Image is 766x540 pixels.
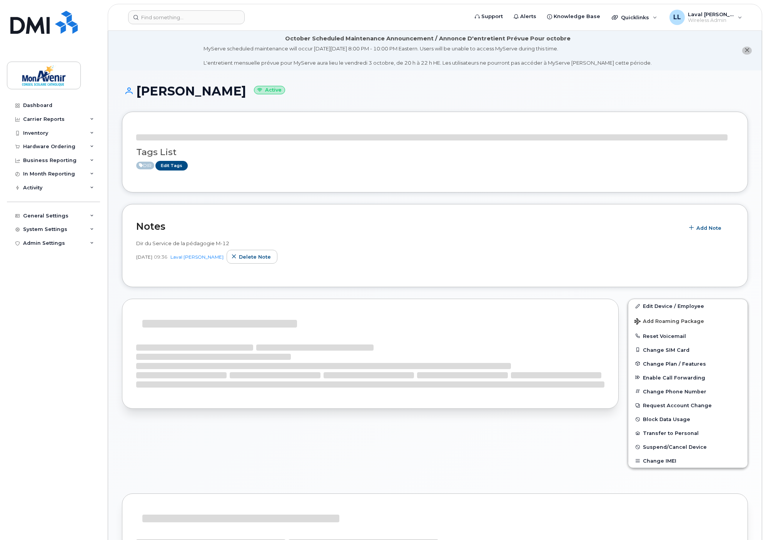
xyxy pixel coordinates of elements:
span: Dir du Service de la pédagogie M-12 [136,240,229,246]
span: Enable Call Forwarding [643,374,705,380]
h2: Notes [136,221,680,232]
h1: [PERSON_NAME] [122,84,748,98]
button: Change IMEI [628,454,748,468]
button: Reset Voicemail [628,329,748,343]
h3: Tags List [136,147,734,157]
button: Suspend/Cancel Device [628,440,748,454]
span: Active [136,162,154,169]
button: Transfer to Personal [628,426,748,440]
a: Edit Tags [155,161,188,171]
button: Change SIM Card [628,343,748,357]
button: Request Account Change [628,398,748,412]
span: Add Note [696,224,721,232]
button: close notification [742,47,752,55]
div: MyServe scheduled maintenance will occur [DATE][DATE] 8:00 PM - 10:00 PM Eastern. Users will be u... [204,45,652,67]
button: Enable Call Forwarding [628,371,748,385]
span: Delete note [239,253,271,261]
span: Add Roaming Package [634,318,704,326]
a: Edit Device / Employee [628,299,748,313]
span: Suspend/Cancel Device [643,444,707,450]
button: Delete note [227,250,277,264]
button: Block Data Usage [628,412,748,426]
button: Add Note [684,221,728,235]
button: Add Roaming Package [628,313,748,329]
span: 09:36 [154,254,167,260]
small: Active [254,86,285,95]
a: Laval [PERSON_NAME] [170,254,224,260]
button: Change Phone Number [628,385,748,398]
div: October Scheduled Maintenance Announcement / Annonce D'entretient Prévue Pour octobre [285,35,571,43]
button: Change Plan / Features [628,357,748,371]
span: [DATE] [136,254,152,260]
span: Change Plan / Features [643,361,706,366]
